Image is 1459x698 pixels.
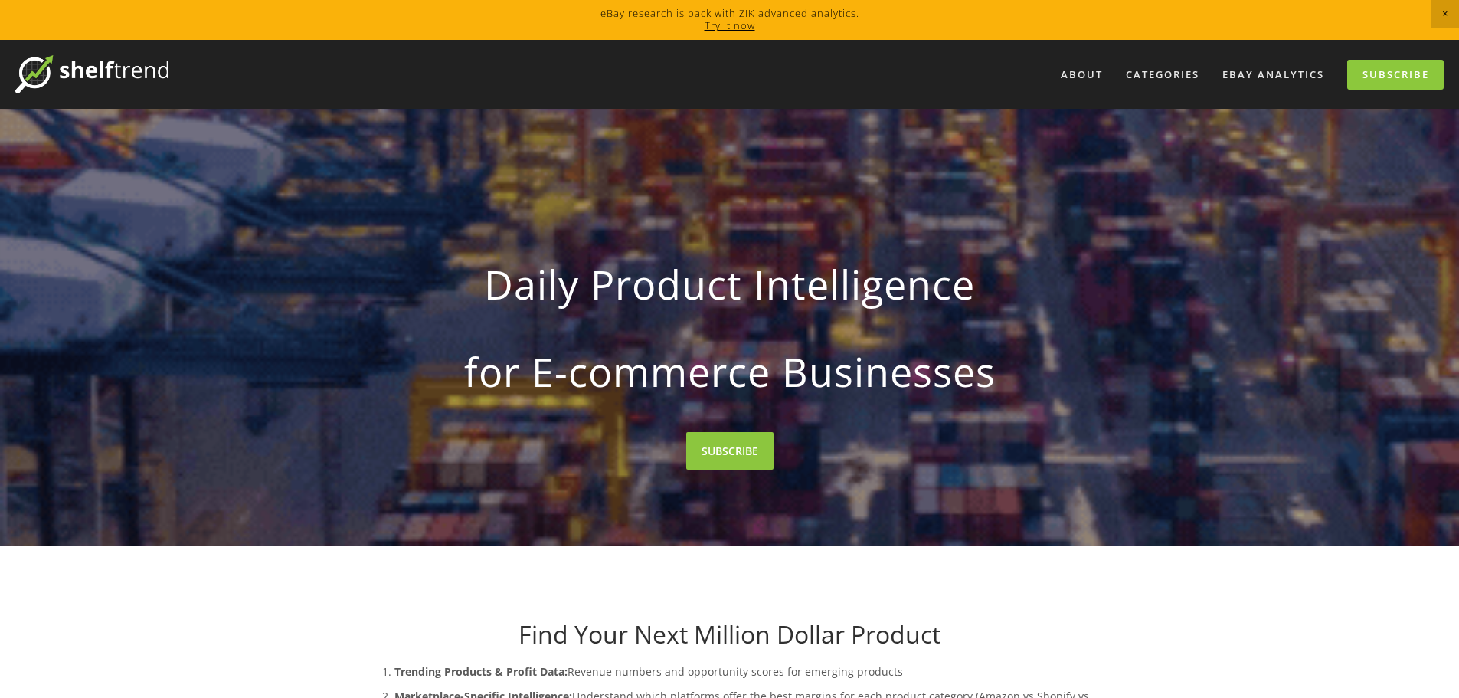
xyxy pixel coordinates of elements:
div: Categories [1116,62,1209,87]
h1: Find Your Next Million Dollar Product [364,620,1096,649]
a: eBay Analytics [1212,62,1334,87]
a: SUBSCRIBE [686,432,774,470]
p: Revenue numbers and opportunity scores for emerging products [394,662,1096,681]
a: Try it now [705,18,755,32]
a: About [1051,62,1113,87]
strong: for E-commerce Businesses [388,336,1071,408]
strong: Daily Product Intelligence [388,248,1071,320]
img: ShelfTrend [15,55,168,93]
a: Subscribe [1347,60,1444,90]
strong: Trending Products & Profit Data: [394,664,568,679]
